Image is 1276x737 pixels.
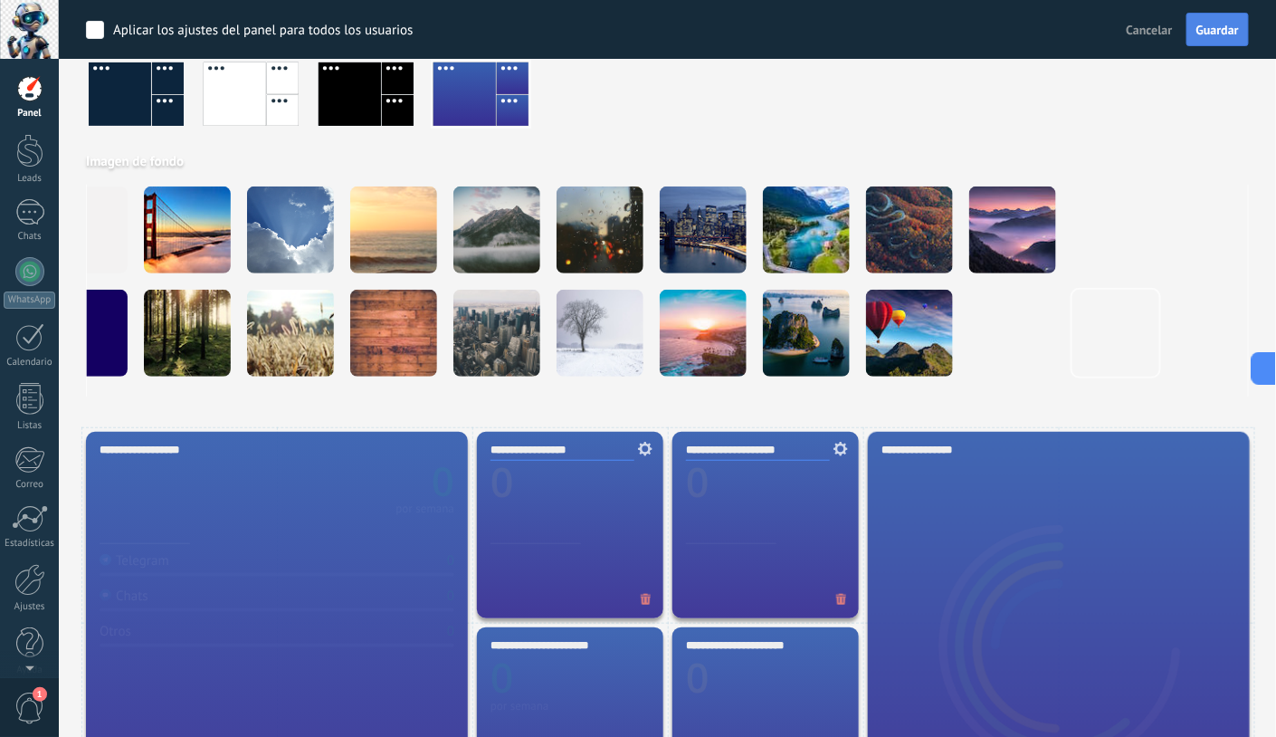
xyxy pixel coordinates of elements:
[1119,16,1180,43] button: Cancelar
[4,173,56,185] div: Leads
[1127,22,1173,38] span: Cancelar
[4,538,56,550] div: Estadísticas
[86,153,1249,170] div: Imagen de fondo
[4,231,56,243] div: Chats
[4,357,56,368] div: Calendario
[4,479,56,491] div: Correo
[33,687,47,702] span: 1
[113,22,414,40] div: Aplicar los ajustes del panel para todos los usuarios
[1196,24,1239,36] span: Guardar
[4,601,56,613] div: Ajustes
[4,108,56,120] div: Panel
[1186,13,1249,47] button: Guardar
[4,292,55,309] div: WhatsApp
[4,420,56,432] div: Listas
